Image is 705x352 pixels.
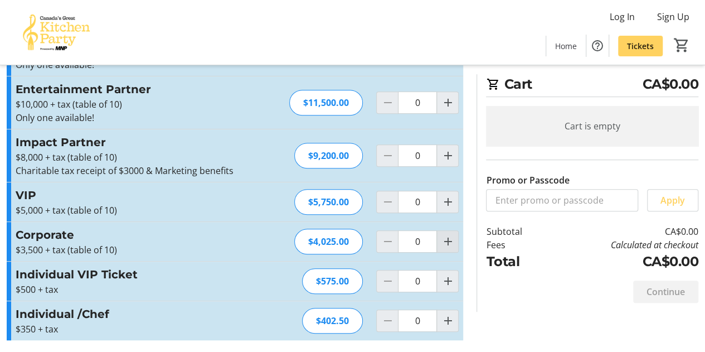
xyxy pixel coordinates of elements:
p: Only one available! [16,111,259,124]
h3: Individual /Chef [16,306,259,322]
div: $402.50 [302,308,363,334]
td: Total [486,252,547,272]
input: Corporate Quantity [398,230,437,253]
button: Increment by one [437,191,458,213]
div: $5,750.00 [294,189,363,215]
span: CA$0.00 [642,74,698,94]
span: Apply [660,194,685,207]
input: Entertainment Partner Quantity [398,91,437,114]
input: Individual VIP Ticket Quantity [398,270,437,292]
span: Tickets [627,40,654,52]
h3: Individual VIP Ticket [16,266,259,283]
button: Help [586,35,609,57]
h3: Corporate [16,226,259,243]
span: Log In [610,10,635,23]
p: $500 + tax [16,283,259,296]
span: Home [555,40,577,52]
button: Sign Up [648,8,698,26]
div: $4,025.00 [294,229,363,254]
input: Individual /Chef Quantity [398,310,437,332]
td: Fees [486,238,547,252]
p: Charitable tax receipt of $3000 & Marketing benefits [16,164,259,177]
p: $8,000 + tax (table of 10) [16,151,259,164]
div: $9,200.00 [294,143,363,168]
p: $5,000 + tax (table of 10) [16,204,259,217]
td: Subtotal [486,225,547,238]
img: Canada’s Great Kitchen Party's Logo [7,4,106,60]
h3: Impact Partner [16,134,259,151]
div: Cart is empty [486,106,698,146]
td: CA$0.00 [548,225,698,238]
button: Increment by one [437,271,458,292]
button: Cart [672,35,692,55]
button: Log In [601,8,644,26]
h2: Cart [486,74,698,97]
div: $575.00 [302,268,363,294]
p: $10,000 + tax (table of 10) [16,98,259,111]
input: VIP Quantity [398,191,437,213]
td: CA$0.00 [548,252,698,272]
a: Home [546,36,586,56]
p: $3,500 + tax (table of 10) [16,243,259,257]
td: Calculated at checkout [548,238,698,252]
a: Tickets [618,36,663,56]
button: Increment by one [437,310,458,331]
input: Enter promo or passcode [486,189,638,211]
button: Apply [647,189,698,211]
button: Increment by one [437,231,458,252]
span: Sign Up [657,10,689,23]
button: Increment by one [437,92,458,113]
button: Increment by one [437,145,458,166]
h3: Entertainment Partner [16,81,259,98]
label: Promo or Passcode [486,173,569,187]
p: $350 + tax [16,322,259,336]
input: Impact Partner Quantity [398,144,437,167]
h3: VIP [16,187,259,204]
div: $11,500.00 [289,90,363,115]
